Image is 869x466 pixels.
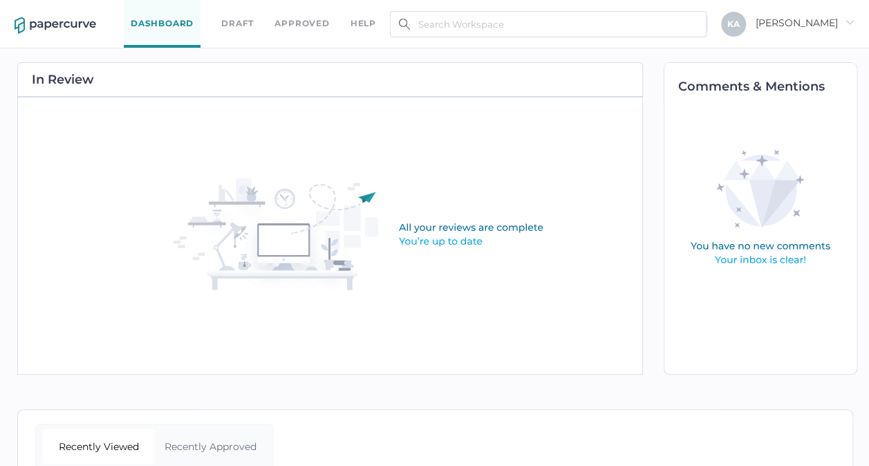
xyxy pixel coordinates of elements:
[274,16,329,31] a: Approved
[351,16,376,31] div: help
[390,11,707,37] input: Search Workspace
[727,19,740,29] span: K A
[155,429,267,465] div: Recently Approved
[845,17,854,27] i: arrow_right
[399,19,410,30] img: search.bf03fe8b.svg
[32,73,94,86] h2: In Review
[174,178,626,293] img: in-review-empty-state.d50be4a9.svg
[43,429,155,465] div: Recently Viewed
[15,17,96,34] img: papercurve-logo-colour.7244d18c.svg
[221,16,254,31] a: Draft
[661,139,860,278] img: comments-empty-state.0193fcf7.svg
[678,80,857,93] h2: Comments & Mentions
[756,17,854,29] span: [PERSON_NAME]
